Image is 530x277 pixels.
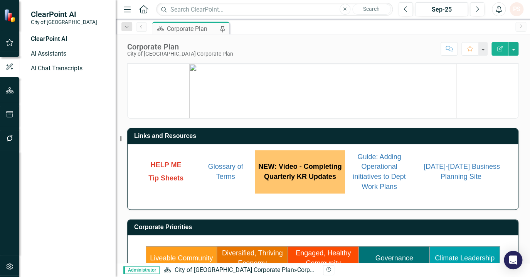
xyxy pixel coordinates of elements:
a: [DATE]-[DATE] Business Planning Site [424,163,500,180]
a: NEW: Video - Completing Quarterly KR Updates [258,164,342,180]
a: Diversified, Thriving Economy [222,249,283,267]
div: Corporate Plan [127,42,233,51]
a: Liveable Community [150,254,213,262]
div: Open Intercom Messenger [504,251,522,269]
img: ClearPoint Strategy [4,8,17,22]
span: NEW: Video - Completing Quarterly KR Updates [258,163,342,180]
div: Corporate Plan [297,266,337,274]
span: Tip Sheets [148,174,183,182]
button: Sep-25 [415,2,468,16]
a: AI Assistants [31,49,108,58]
span: Search [363,6,380,12]
a: Tip Sheets [148,175,183,182]
span: Guide: Adding Operational initiatives to Dept Work Plans [353,153,405,190]
div: City of [GEOGRAPHIC_DATA] Corporate Plan [127,51,233,57]
div: » [163,266,317,275]
h3: Corporate Priorities [134,224,514,231]
div: Sep-25 [418,5,466,14]
a: Climate Leadership [435,254,495,262]
a: Governance [375,254,413,262]
button: PS [510,2,523,16]
input: Search ClearPoint... [156,3,392,16]
a: Glossary of Terms [208,163,243,180]
span: Administrator [123,266,160,274]
span: HELP ME [151,161,182,169]
button: Search [352,4,391,15]
div: Corporate Plan [167,24,218,34]
h3: Links and Resources [134,133,514,139]
a: AI Chat Transcripts [31,64,108,73]
a: HELP ME [151,162,182,168]
a: Guide: Adding Operational initiatives to Dept Work Plans [353,154,405,190]
small: City of [GEOGRAPHIC_DATA] [31,19,97,25]
a: Engaged, Healthy Community [296,249,351,267]
div: ClearPoint AI [31,35,108,44]
a: City of [GEOGRAPHIC_DATA] Corporate Plan [174,266,294,274]
span: ClearPoint AI [31,10,97,19]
